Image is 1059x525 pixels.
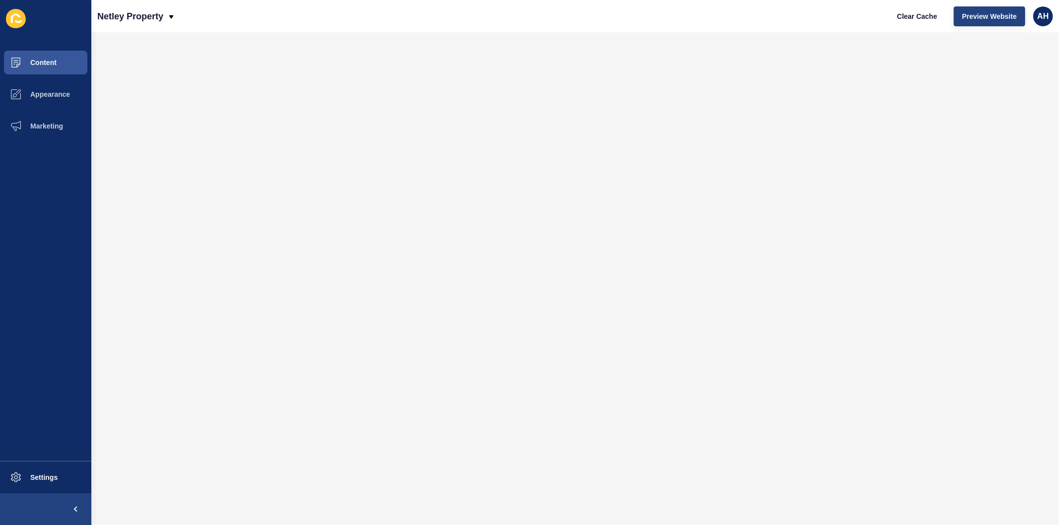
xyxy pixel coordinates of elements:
span: AH [1037,11,1049,21]
p: Netley Property [97,4,163,29]
button: Clear Cache [889,6,946,26]
button: Preview Website [954,6,1025,26]
span: Preview Website [962,11,1017,21]
span: Clear Cache [897,11,937,21]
